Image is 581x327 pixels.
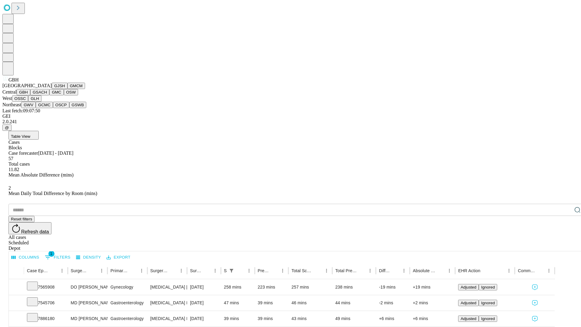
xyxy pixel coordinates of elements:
div: +2 mins [413,295,452,311]
div: GEI [2,114,579,119]
span: 1 [48,251,54,257]
div: +19 mins [413,279,452,295]
span: Ignored [481,285,495,289]
button: Sort [391,266,400,275]
button: Adjusted [458,300,479,306]
button: Show filters [43,253,72,262]
div: [DATE] [190,295,218,311]
span: Case forecaster [8,150,38,156]
span: Mean Daily Total Difference by Room (mins) [8,191,97,196]
button: Menu [177,266,185,275]
span: Adjusted [461,316,476,321]
div: Surgeon Name [71,268,88,273]
div: 257 mins [291,279,329,295]
div: Scheduled In Room Duration [224,268,227,273]
button: Sort [236,266,245,275]
button: GSACH [30,89,49,95]
div: Absolute Difference [413,268,436,273]
div: 7886180 [27,311,65,326]
button: Menu [137,266,146,275]
span: [GEOGRAPHIC_DATA] [2,83,52,88]
div: -2 mins [379,295,407,311]
span: Ignored [481,301,495,305]
div: [DATE] [190,279,218,295]
div: DO [PERSON_NAME] [PERSON_NAME] [71,279,104,295]
button: @ [2,124,11,131]
div: 49 mins [335,311,373,326]
button: GJSH [52,83,67,89]
div: Primary Service [110,268,128,273]
div: +6 mins [413,311,452,326]
button: Sort [49,266,58,275]
button: Menu [322,266,331,275]
div: 223 mins [258,279,286,295]
button: Sort [314,266,322,275]
span: Table View [11,134,30,139]
button: Sort [169,266,177,275]
button: Sort [481,266,489,275]
button: Menu [366,266,374,275]
div: Gastroenterology [110,295,144,311]
div: Difference [379,268,391,273]
span: Ignored [481,316,495,321]
div: 7565908 [27,279,65,295]
div: Gynecology [110,279,144,295]
button: Ignored [479,315,497,322]
button: Refresh data [8,222,51,234]
div: 2.0.241 [2,119,579,124]
button: Menu [505,266,513,275]
div: 39 mins [258,311,286,326]
span: 11.82 [8,167,19,172]
span: Adjusted [461,285,476,289]
span: Total cases [8,161,30,167]
div: Predicted In Room Duration [258,268,270,273]
button: Menu [58,266,66,275]
div: [MEDICAL_DATA] FLEXIBLE WITH [MEDICAL_DATA] [150,311,184,326]
div: 258 mins [224,279,252,295]
button: Menu [245,266,253,275]
button: GWV [21,102,36,108]
span: West [2,96,12,101]
button: Expand [12,298,21,309]
button: Show filters [227,266,236,275]
div: 39 mins [258,295,286,311]
button: GLH [28,95,41,102]
button: Sort [202,266,211,275]
div: MD [PERSON_NAME] [PERSON_NAME] [71,295,104,311]
button: GBH [17,89,30,95]
span: @ [5,125,9,130]
button: GMCM [67,83,85,89]
span: Central [2,89,17,94]
button: Menu [97,266,106,275]
button: Sort [536,266,545,275]
div: Surgery Date [190,268,202,273]
div: [MEDICAL_DATA] FLEXIBLE PROXIMAL DIAGNOSTIC [150,295,184,311]
span: Last fetch: 09:07:50 [2,108,40,113]
span: Refresh data [21,229,49,234]
button: Table View [8,131,39,140]
button: Sort [437,266,445,275]
button: Menu [400,266,408,275]
span: [DATE] - [DATE] [38,150,73,156]
button: GCMC [36,102,53,108]
div: 238 mins [335,279,373,295]
div: +6 mins [379,311,407,326]
button: OSW [64,89,78,95]
button: GMC [49,89,64,95]
button: GSWB [69,102,87,108]
button: Expand [12,282,21,293]
button: Density [74,253,103,262]
button: Sort [129,266,137,275]
button: Menu [211,266,219,275]
div: Comments [518,268,535,273]
div: [DATE] [190,311,218,326]
button: OSSC [12,95,28,102]
span: Adjusted [461,301,476,305]
div: -19 mins [379,279,407,295]
div: 39 mins [224,311,252,326]
button: Expand [12,314,21,324]
div: Case Epic Id [27,268,49,273]
button: Export [105,253,132,262]
div: 44 mins [335,295,373,311]
button: Menu [545,266,553,275]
